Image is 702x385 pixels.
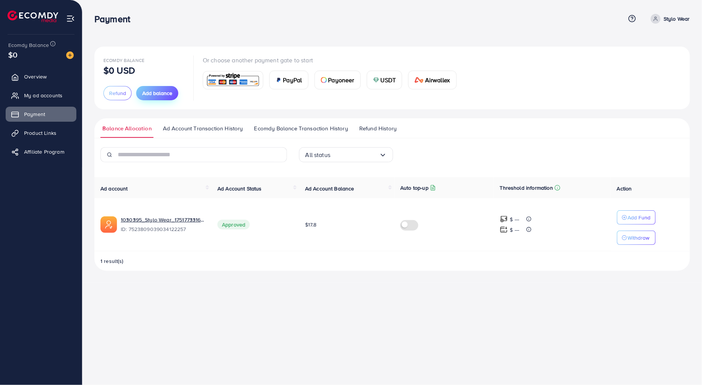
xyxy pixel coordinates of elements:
span: Airwallex [425,75,450,85]
img: card [321,77,327,83]
span: ID: 7523809039034122257 [121,225,205,233]
span: Approved [217,220,250,229]
img: card [415,77,424,83]
span: Add balance [142,89,172,97]
span: Action [617,185,632,192]
span: Payoneer [328,75,354,85]
span: USDT [381,75,396,85]
span: Ecomdy Balance [8,41,49,49]
span: PayPal [283,75,302,85]
img: image [66,51,74,59]
a: Stylo Wear [648,14,690,24]
span: $0 [8,49,17,60]
button: Add Fund [617,210,656,225]
a: Product Links [6,125,76,140]
img: card [276,77,282,83]
p: $ --- [510,215,520,224]
p: Or choose another payment gate to start [203,56,463,65]
span: Payment [24,110,45,118]
button: Withdraw [617,231,656,245]
h3: Payment [94,14,136,24]
img: menu [66,14,75,23]
a: cardUSDT [367,71,403,89]
span: My ad accounts [24,92,62,99]
span: Ecomdy Balance [103,57,144,63]
p: Threshold information [500,183,553,192]
button: Refund [103,86,132,100]
p: Auto top-up [400,183,428,192]
a: card [203,71,263,89]
img: card [373,77,379,83]
img: top-up amount [500,215,508,223]
p: Withdraw [628,233,650,242]
img: card [205,72,261,88]
span: 1 result(s) [100,257,124,265]
a: cardPayPal [269,71,308,89]
span: Ad Account Status [217,185,262,192]
span: Ad Account Balance [305,185,354,192]
input: Search for option [330,149,379,161]
p: $ --- [510,225,520,234]
a: 1030395_Stylo Wear_1751773316264 [121,216,205,223]
p: Stylo Wear [664,14,690,23]
span: $17.8 [305,221,317,228]
p: $0 USD [103,66,135,75]
a: My ad accounts [6,88,76,103]
img: ic-ads-acc.e4c84228.svg [100,216,117,233]
span: Product Links [24,129,56,137]
span: Overview [24,73,47,80]
iframe: Chat [670,351,696,379]
span: Ad Account Transaction History [163,124,243,133]
a: cardAirwallex [408,71,456,89]
span: Refund [109,89,126,97]
span: All status [305,149,331,161]
button: Add balance [136,86,178,100]
a: Overview [6,69,76,84]
p: Add Fund [628,213,651,222]
a: Affiliate Program [6,144,76,159]
a: Payment [6,107,76,122]
span: Ecomdy Balance Transaction History [254,124,348,133]
span: Balance Allocation [102,124,152,133]
img: logo [8,11,58,22]
span: Ad account [100,185,128,192]
div: <span class='underline'>1030395_Stylo Wear_1751773316264</span></br>7523809039034122257 [121,216,205,233]
img: top-up amount [500,226,508,234]
a: cardPayoneer [315,71,361,89]
span: Affiliate Program [24,148,64,156]
span: Refund History [359,124,397,133]
div: Search for option [299,147,393,162]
